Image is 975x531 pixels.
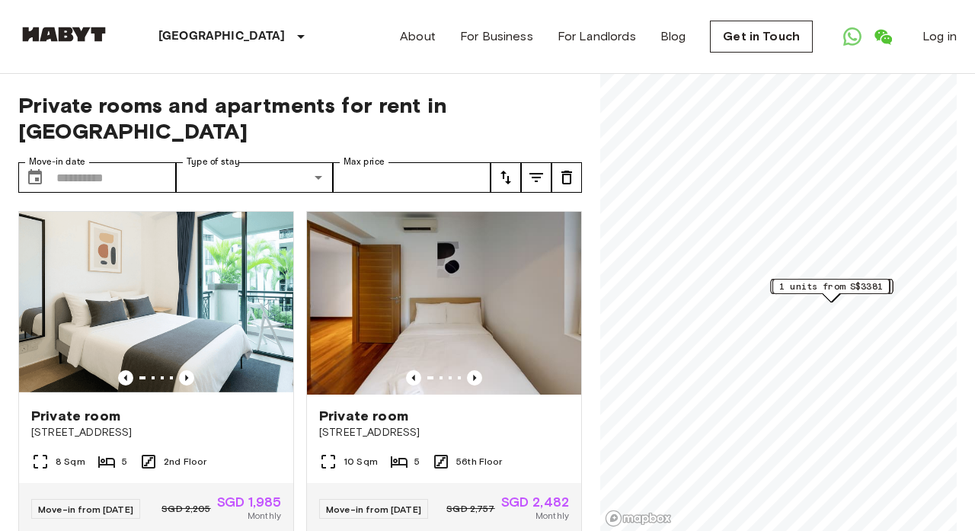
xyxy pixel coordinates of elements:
span: Private rooms and apartments for rent in [GEOGRAPHIC_DATA] [18,92,582,144]
span: 5 [122,455,127,469]
span: 1 units from S$3381 [779,280,883,293]
span: 2nd Floor [164,455,206,469]
div: Map marker [770,279,893,302]
span: Monthly [535,509,569,523]
span: Private room [31,407,120,425]
a: For Business [460,27,533,46]
span: Monthly [248,509,281,523]
button: Previous image [179,370,194,385]
img: Marketing picture of unit SG-01-072-003-03 [307,212,581,395]
span: Move-in from [DATE] [326,504,421,515]
button: tune [551,162,582,193]
a: For Landlords [558,27,636,46]
button: Previous image [467,370,482,385]
span: SGD 2,757 [446,502,494,516]
a: Get in Touch [710,21,813,53]
button: tune [491,162,521,193]
span: Private room [319,407,408,425]
span: Move-in from [DATE] [38,504,133,515]
label: Type of stay [187,155,240,168]
p: [GEOGRAPHIC_DATA] [158,27,286,46]
img: Marketing picture of unit SG-01-083-001-005 [19,212,293,395]
button: Previous image [406,370,421,385]
a: Log in [922,27,957,46]
span: SGD 2,482 [501,495,569,509]
span: [STREET_ADDRESS] [319,425,569,440]
button: Previous image [118,370,133,385]
img: Habyt [18,27,110,42]
div: Map marker [772,279,890,302]
a: Open WeChat [868,21,898,52]
span: SGD 2,205 [161,502,210,516]
span: 56th Floor [456,455,503,469]
a: Mapbox logo [605,510,672,527]
span: 8 Sqm [56,455,85,469]
button: Choose date [20,162,50,193]
span: [STREET_ADDRESS] [31,425,281,440]
a: Open WhatsApp [837,21,868,52]
a: About [400,27,436,46]
span: 5 [414,455,420,469]
label: Move-in date [29,155,85,168]
button: tune [521,162,551,193]
a: Blog [660,27,686,46]
span: SGD 1,985 [217,495,281,509]
span: 10 Sqm [344,455,378,469]
div: Map marker [773,279,890,302]
label: Max price [344,155,385,168]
